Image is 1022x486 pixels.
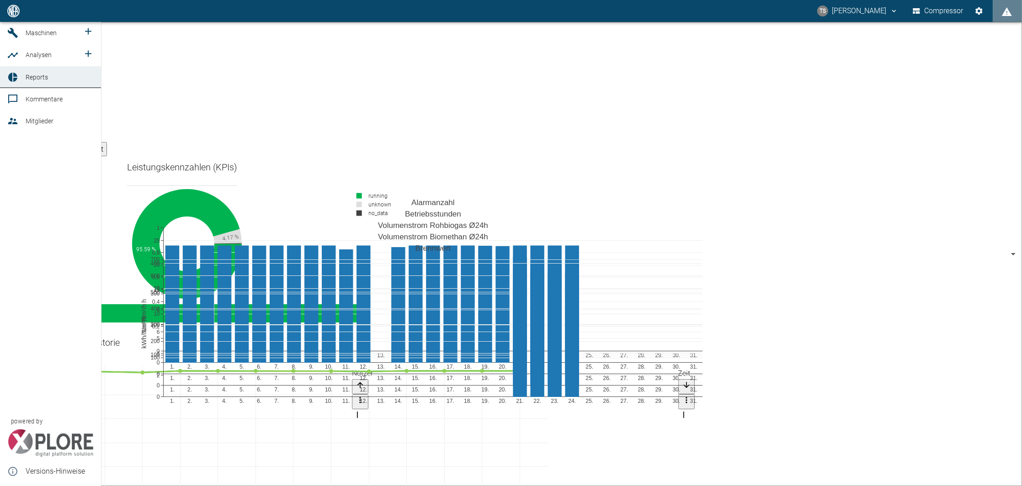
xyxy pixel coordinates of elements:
li: Monate [44,60,1022,71]
span: Maschinen [26,29,57,37]
li: Quartale [44,71,1022,82]
div: Leistungskennzahlen (KPIs) [127,160,237,174]
button: Einstellungen [971,3,987,19]
img: Xplore Logo [7,429,94,457]
div: Zeit [678,368,1005,379]
span: Analysen [26,51,52,58]
div: Zeit [678,368,1005,394]
span: Mitglieder [26,117,53,125]
img: logo [6,5,21,17]
span: Reports [26,74,48,81]
a: new /machines [83,30,94,39]
li: Jahre [44,82,1022,93]
span: powered by [11,417,43,426]
div: TS [817,5,828,16]
button: Compressor [911,3,965,19]
span: Versions-Hinweise [26,466,94,477]
span: Kommentare [26,95,63,103]
a: new /analyses/list/0 [83,52,94,61]
button: timo.streitbuerger@arcanum-energy.de [816,3,900,19]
